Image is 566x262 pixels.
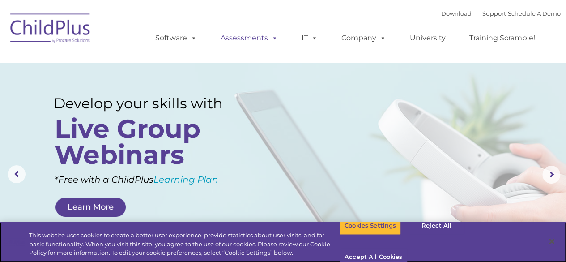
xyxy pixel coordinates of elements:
rs-layer: *Free with a ChildPlus [55,171,255,188]
a: IT [293,29,327,47]
a: Support [482,10,506,17]
a: University [401,29,455,47]
div: This website uses cookies to create a better user experience, provide statistics about user visit... [29,231,340,258]
span: Phone number [124,96,162,103]
button: Reject All [409,216,464,235]
span: Last name [124,59,152,66]
font: | [441,10,561,17]
a: Schedule A Demo [508,10,561,17]
a: Company [332,29,395,47]
rs-layer: Develop your skills with [54,95,241,112]
button: Cookies Settings [340,216,401,235]
a: Software [146,29,206,47]
a: Learn More [55,198,126,217]
a: Assessments [212,29,287,47]
rs-layer: Live Group Webinars [55,116,238,168]
img: ChildPlus by Procare Solutions [6,7,95,52]
a: Download [441,10,472,17]
button: Close [542,232,562,251]
a: Training Scramble!! [460,29,546,47]
a: Learning Plan [153,174,218,185]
